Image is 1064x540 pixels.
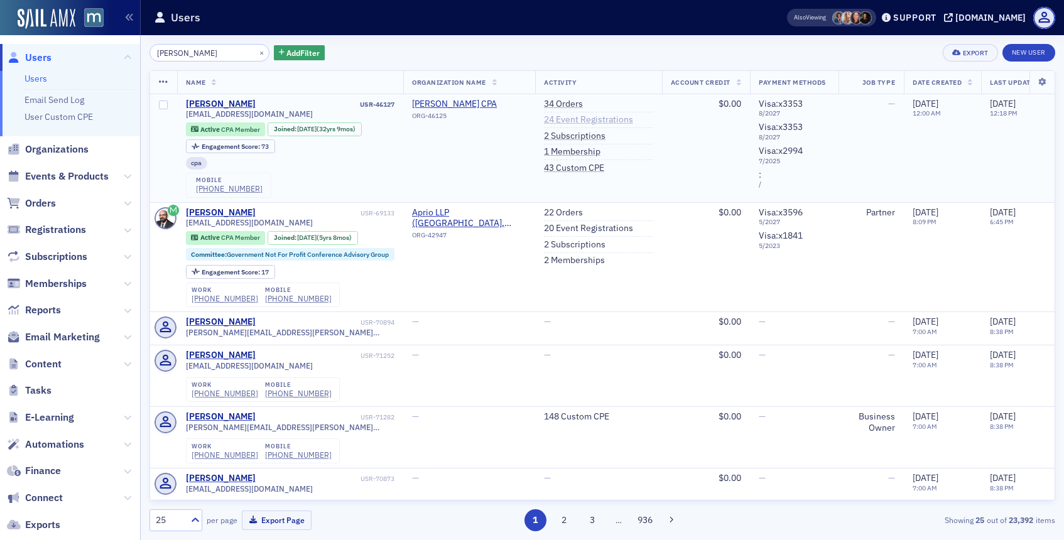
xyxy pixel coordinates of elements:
div: [PHONE_NUMBER] [192,389,258,398]
span: Joined : [274,234,298,242]
span: $0.00 [719,98,741,109]
a: Organizations [7,143,89,156]
a: [PERSON_NAME] [186,99,256,110]
button: 936 [634,509,656,531]
a: E-Learning [7,411,74,424]
span: Organization Name [412,78,486,87]
a: New User [1002,44,1055,62]
span: Activity [544,78,577,87]
span: — [759,349,766,360]
a: Memberships [7,277,87,291]
span: Aprio LLP (Rockville, MD) [412,207,526,229]
span: [DATE] [913,316,938,327]
span: Subscriptions [25,250,87,264]
span: [DATE] [297,233,317,242]
span: [DATE] [990,411,1016,422]
span: [DATE] [990,98,1016,109]
a: SailAMX [18,9,75,29]
span: [PERSON_NAME][EMAIL_ADDRESS][PERSON_NAME][DOMAIN_NAME] [186,423,395,432]
time: 7:00 AM [913,483,937,492]
span: — [412,411,419,422]
span: Content [25,357,62,371]
a: [PHONE_NUMBER] [265,389,332,398]
div: USR-71282 [258,413,394,421]
span: $0.00 [719,349,741,360]
img: SailAMX [84,8,104,28]
time: 7:00 AM [913,327,937,336]
a: Registrations [7,223,86,237]
span: … [610,514,627,526]
button: 3 [582,509,604,531]
span: Job Type [862,78,895,87]
div: Joined: 1992-12-03 00:00:00 [268,122,362,136]
span: — [412,472,419,483]
button: 2 [553,509,575,531]
div: Engagement Score: 73 [186,139,275,153]
span: CPA Member [221,233,260,242]
div: [DOMAIN_NAME] [955,12,1026,23]
a: 20 Event Registrations [544,223,633,234]
div: work [192,381,258,389]
a: 34 Orders [544,99,583,110]
span: Connect [25,491,63,505]
span: — [544,472,551,483]
strong: 23,392 [1007,514,1036,526]
span: [EMAIL_ADDRESS][DOMAIN_NAME] [186,218,313,227]
span: Emily Trott [841,11,854,24]
a: [PERSON_NAME] [186,411,256,423]
span: Email Marketing [25,330,100,344]
span: — [888,349,895,360]
div: mobile [265,443,332,450]
a: Email Marketing [7,330,100,344]
div: USR-46127 [258,100,394,109]
div: Joined: 2020-01-30 00:00:00 [268,231,358,245]
time: 8:38 PM [990,483,1014,492]
a: Connect [7,491,63,505]
span: Tasks [25,384,52,397]
span: Users [25,51,52,65]
a: Email Send Log [24,94,84,105]
span: $0.00 [719,207,741,218]
label: per page [207,514,237,526]
time: 12:00 AM [913,109,941,117]
div: 25 [156,514,183,527]
span: : [759,169,761,180]
span: Profile [1033,7,1055,29]
span: [DATE] [990,349,1016,360]
span: Active [200,125,221,134]
a: [PHONE_NUMBER] [265,450,332,460]
span: Visa : x3596 [759,207,803,218]
time: 12:18 PM [990,109,1018,117]
span: [DATE] [913,472,938,483]
span: [EMAIL_ADDRESS][DOMAIN_NAME] [186,484,313,494]
span: Active [200,233,221,242]
span: Organizations [25,143,89,156]
a: Content [7,357,62,371]
div: Business Owner [847,411,895,433]
div: 73 [202,143,269,150]
span: 8 / 2027 [759,109,830,117]
span: 8 / 2027 [759,133,830,141]
h1: Users [171,10,200,25]
span: [DATE] [913,207,938,218]
div: USR-69133 [258,209,394,217]
span: $0.00 [719,472,741,483]
a: 2 Memberships [544,255,605,266]
span: — [412,349,419,360]
span: Viewing [794,13,826,22]
span: [EMAIL_ADDRESS][DOMAIN_NAME] [186,109,313,119]
span: $0.00 [719,411,741,422]
a: Committee:Government Not For Profit Conference Advisory Group [191,251,389,259]
span: Account Credit [671,78,730,87]
span: Visa : x2994 [759,145,803,156]
a: Users [24,73,47,84]
div: USR-70873 [258,475,394,483]
button: AddFilter [274,45,325,61]
span: / [759,180,830,188]
div: USR-71252 [258,352,394,360]
button: Export [943,44,997,62]
a: [PERSON_NAME] CPA [412,99,526,110]
span: Exports [25,518,60,532]
div: ORG-46125 [412,112,526,124]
